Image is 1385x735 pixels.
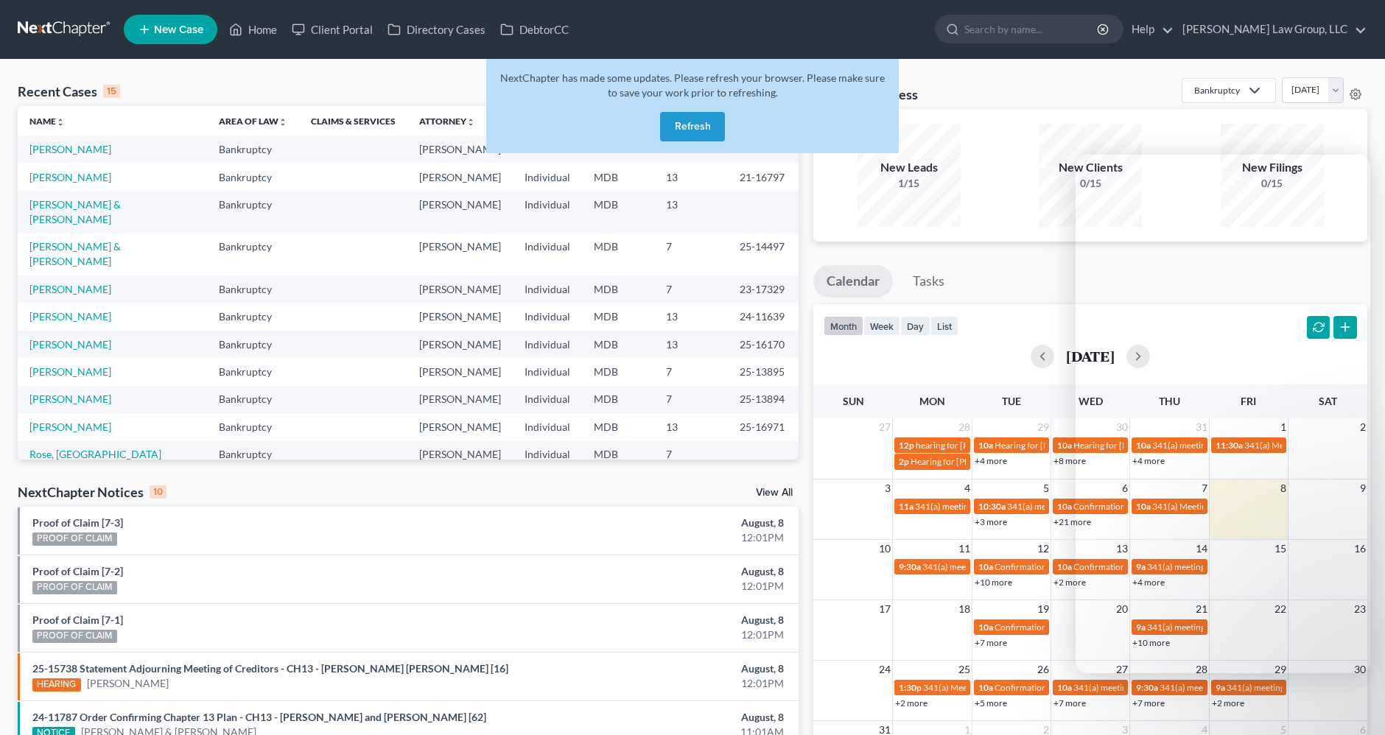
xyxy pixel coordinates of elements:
td: MDB [582,358,654,385]
a: 25-15738 Statement Adjourning Meeting of Creditors - CH13 - [PERSON_NAME] [PERSON_NAME] [16] [32,662,508,675]
a: Rose, [GEOGRAPHIC_DATA] [29,448,161,460]
span: 10 [877,540,892,558]
td: Individual [513,233,582,275]
td: Bankruptcy [207,358,299,385]
iframe: Intercom live chat [1076,155,1370,673]
div: PROOF OF CLAIM [32,581,117,594]
td: 7 [654,441,728,468]
span: 12 [1036,540,1051,558]
span: 26 [1036,661,1051,678]
span: 19 [1036,600,1051,618]
span: 27 [877,418,892,436]
a: Tasks [900,265,958,298]
a: [PERSON_NAME] [29,310,111,323]
div: New Clients [1039,159,1142,176]
td: Individual [513,358,582,385]
span: New Case [154,24,203,35]
span: 9:30a [1136,682,1158,693]
td: Bankruptcy [207,275,299,303]
td: MDB [582,331,654,358]
span: 2p [899,456,909,467]
a: [PERSON_NAME] [29,393,111,405]
div: August, 8 [544,516,785,530]
span: 341(a) meeting for [PERSON_NAME] [1007,501,1149,512]
a: Nameunfold_more [29,116,65,127]
span: 10a [1057,440,1072,451]
a: View All [756,488,793,498]
a: +2 more [1212,697,1244,708]
td: Bankruptcy [207,233,299,275]
a: [PERSON_NAME] [29,171,111,183]
div: Recent Cases [18,82,120,100]
span: 12p [899,440,914,451]
div: August, 8 [544,661,785,676]
button: Refresh [660,112,725,141]
div: 1/15 [858,176,961,191]
td: Individual [513,386,582,413]
span: 10:30a [978,501,1006,512]
span: 341(a) Meeting for [PERSON_NAME] [923,682,1066,693]
a: Attorneyunfold_more [419,116,475,127]
td: Bankruptcy [207,163,299,191]
td: [PERSON_NAME] [407,303,513,330]
td: Individual [513,331,582,358]
a: Area of Lawunfold_more [219,116,287,127]
td: 13 [654,303,728,330]
td: [PERSON_NAME] [407,233,513,275]
td: Individual [513,191,582,233]
td: Individual [513,441,582,468]
i: unfold_more [278,118,287,127]
td: Individual [513,413,582,440]
td: [PERSON_NAME] [407,441,513,468]
a: [PERSON_NAME] [29,365,111,378]
span: Confirmation hearing for [PERSON_NAME] [995,622,1162,633]
span: 4 [963,479,972,497]
td: Individual [513,275,582,303]
td: 7 [654,233,728,275]
span: 29 [1036,418,1051,436]
td: 24-11639 [728,303,799,330]
div: HEARING [32,678,81,692]
td: Bankruptcy [207,303,299,330]
span: Hearing for [PERSON_NAME] [995,440,1109,451]
a: Home [222,16,284,43]
a: [PERSON_NAME] [29,143,111,155]
td: 25-13895 [728,358,799,385]
a: Help [1124,16,1174,43]
span: 11a [899,501,914,512]
span: 24 [877,661,892,678]
span: 10a [978,440,993,451]
td: 13 [654,331,728,358]
td: 25-16170 [728,331,799,358]
button: month [824,316,863,336]
td: Bankruptcy [207,386,299,413]
span: 18 [957,600,972,618]
div: 12:01PM [544,530,785,545]
span: 10a [1057,501,1072,512]
td: 13 [654,191,728,233]
a: +5 more [975,697,1007,708]
span: Mon [919,395,945,407]
a: Directory Cases [380,16,493,43]
td: Individual [513,163,582,191]
a: Proof of Claim [7-2] [32,565,123,577]
span: 17 [877,600,892,618]
div: August, 8 [544,564,785,579]
span: 9:30a [899,561,921,572]
td: 25-16971 [728,413,799,440]
span: Confirmation hearing for [PERSON_NAME] [1073,501,1241,512]
td: MDB [582,163,654,191]
div: 12:01PM [544,676,785,691]
a: +10 more [975,577,1012,588]
div: 12:01PM [544,627,785,642]
td: 7 [654,386,728,413]
a: Proof of Claim [7-3] [32,516,123,529]
td: MDB [582,386,654,413]
a: [PERSON_NAME] [29,283,111,295]
a: +7 more [975,637,1007,648]
span: Hearing for [PERSON_NAME] [1073,440,1188,451]
td: 23-17329 [728,275,799,303]
a: Calendar [813,265,893,298]
h2: [DATE] [1066,348,1115,364]
div: August, 8 [544,710,785,725]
